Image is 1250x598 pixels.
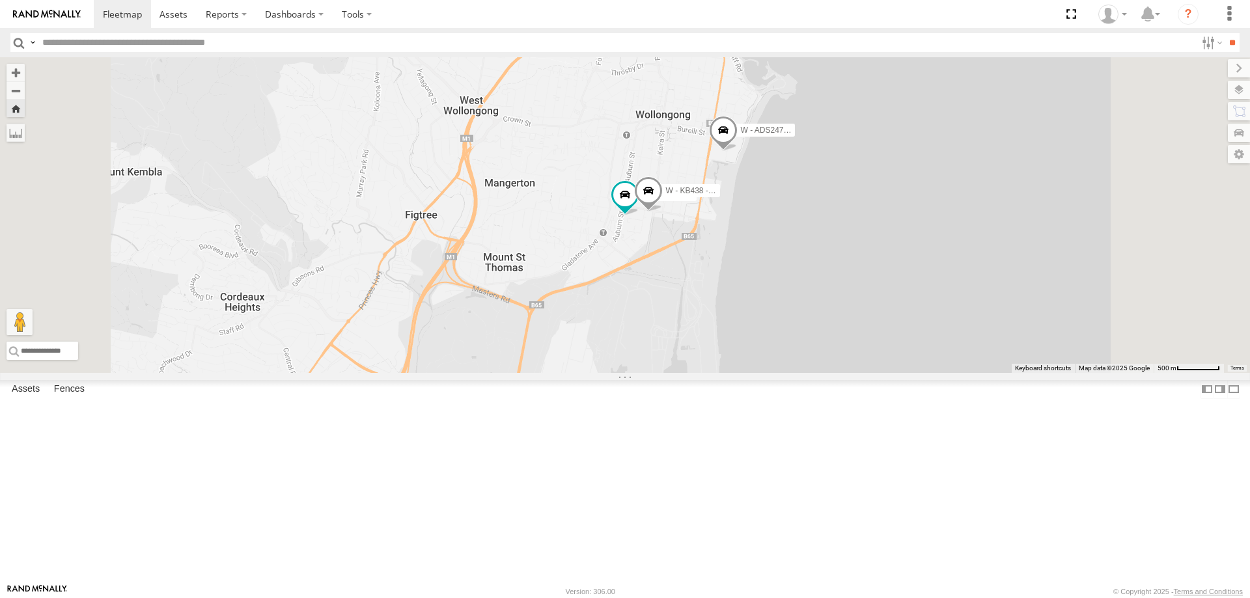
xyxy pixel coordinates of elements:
[1197,33,1225,52] label: Search Filter Options
[7,64,25,81] button: Zoom in
[1201,380,1214,399] label: Dock Summary Table to the Left
[1079,364,1150,372] span: Map data ©2025 Google
[7,100,25,117] button: Zoom Home
[1178,4,1199,25] i: ?
[1094,5,1132,24] div: Tye Clark
[7,124,25,142] label: Measure
[1228,145,1250,163] label: Map Settings
[566,588,615,595] div: Version: 306.00
[740,126,854,135] span: W - ADS247 - [PERSON_NAME]
[1158,364,1176,372] span: 500 m
[48,380,91,398] label: Fences
[1174,588,1243,595] a: Terms and Conditions
[13,10,81,19] img: rand-logo.svg
[1227,380,1240,399] label: Hide Summary Table
[1214,380,1227,399] label: Dock Summary Table to the Right
[1230,366,1244,371] a: Terms (opens in new tab)
[665,186,774,195] span: W - KB438 - [PERSON_NAME]
[7,81,25,100] button: Zoom out
[7,585,67,598] a: Visit our Website
[7,309,33,335] button: Drag Pegman onto the map to open Street View
[27,33,38,52] label: Search Query
[1113,588,1243,595] div: © Copyright 2025 -
[5,380,46,398] label: Assets
[1154,364,1224,373] button: Map Scale: 500 m per 63 pixels
[1015,364,1071,373] button: Keyboard shortcuts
